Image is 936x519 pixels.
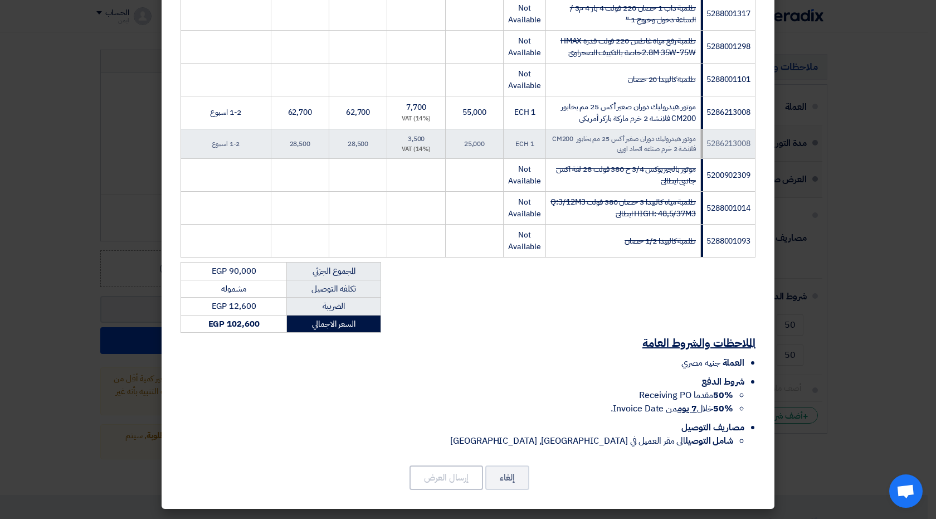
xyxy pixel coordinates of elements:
div: (14%) VAT [392,114,441,124]
span: 55,000 [462,106,486,118]
td: تكلفه التوصيل [287,280,381,298]
span: مقدما Receiving PO [639,389,733,402]
strong: 50% [713,402,733,415]
u: 7 يوم [677,402,697,415]
span: جنيه مصري [681,356,720,370]
span: Not Available [508,68,541,91]
button: إرسال العرض [409,465,483,490]
span: 28,500 [348,139,368,149]
span: موتور هيدروليك دوران صغير أكس 25 مم بخابور CM200 فلانشة 2 خرم ماركة باركر أمريكى [559,101,696,124]
span: Not Available [508,229,541,253]
u: الملاحظات والشروط العامة [642,334,755,351]
td: 5286213008 [700,129,755,159]
div: (14%) VAT [392,145,441,154]
span: شروط الدفع [701,375,744,389]
span: EGP 12,600 [212,300,256,312]
span: 62,700 [288,106,312,118]
span: العملة [723,356,744,370]
span: 1 ECH [514,106,535,118]
a: دردشة مفتوحة [889,474,923,508]
span: 28,500 [290,139,310,149]
strike: طلمبة رفع مياة غاطس 220 فولت قدرة HMAX 2.8M 35W-75Wخاصة بالتكييف الصحراوى [560,35,696,59]
span: Not Available [508,2,541,26]
strike: طلمبة كالبيدا 20 حصان [628,74,696,85]
strike: طلمبة كالبيدا 1/2 حصان [625,235,696,247]
td: 5288001093 [700,225,755,258]
strike: طلمبة داب 1 حصان 220 فولت 4 بار 4 م3 / الساعة دخول وخروج 1 " [570,2,696,26]
td: 5288001101 [700,63,755,96]
span: 1 ECH [515,139,534,149]
button: إلغاء [485,465,529,490]
span: 1-2 اسبوع [210,106,241,118]
span: Not Available [508,196,541,220]
span: مشموله [221,283,246,295]
strike: موتور بالجيربوكس 3/4 ح 380 فولت 28 لفة اكس جانبى ايطالى [556,163,696,187]
strong: EGP 102,600 [208,318,260,330]
span: موتور هيدروليك دوران صغير أكس 25 مم بخابور CM200 فلانشة 2 خرم صناعه اتحاد اوربى [552,134,696,154]
span: خلال من Invoice Date. [611,402,733,415]
strike: طلمبة مياه كالبيدا 3 حصان 380 فولت Q:3/12M3 HIGH: 48,5/37M3 ايطالى [550,196,696,220]
span: 3,500 [408,134,425,144]
td: 5200902309 [700,159,755,192]
td: المجموع الجزئي [287,263,381,280]
td: 5288001014 [700,192,755,225]
span: 62,700 [346,106,370,118]
td: EGP 90,000 [181,263,287,280]
span: Not Available [508,163,541,187]
td: السعر الاجمالي [287,315,381,333]
span: 1-2 اسبوع [212,139,240,149]
td: الضريبة [287,298,381,316]
span: 7,700 [406,101,426,113]
td: 5286213008 [700,96,755,129]
li: الى مقر العميل في [GEOGRAPHIC_DATA], [GEOGRAPHIC_DATA] [181,434,733,448]
strong: 50% [713,389,733,402]
strong: شامل التوصيل [685,434,733,448]
span: Not Available [508,35,541,59]
span: مصاريف التوصيل [681,421,744,434]
span: 25,000 [464,139,485,149]
td: 5288001298 [700,30,755,63]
